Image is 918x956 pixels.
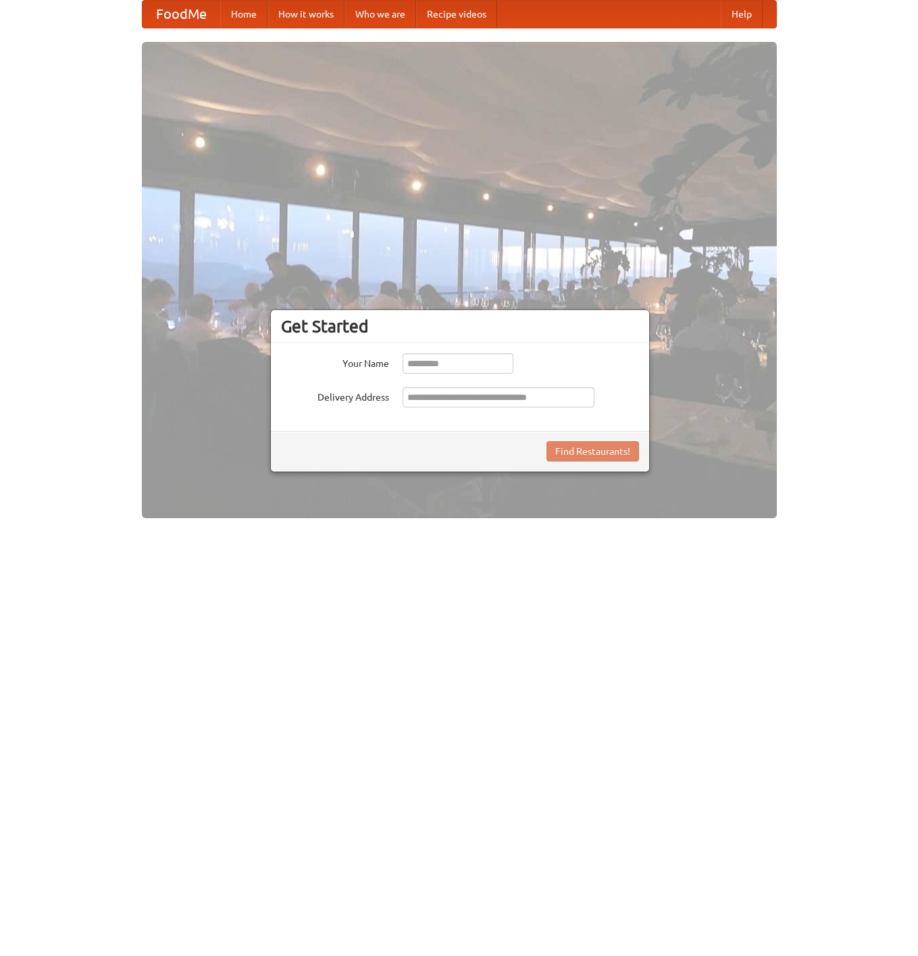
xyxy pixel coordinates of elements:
[546,441,639,461] button: Find Restaurants!
[416,1,497,28] a: Recipe videos
[345,1,416,28] a: Who we are
[721,1,763,28] a: Help
[267,1,345,28] a: How it works
[281,387,389,404] label: Delivery Address
[281,316,639,336] h3: Get Started
[220,1,267,28] a: Home
[143,1,220,28] a: FoodMe
[281,353,389,370] label: Your Name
